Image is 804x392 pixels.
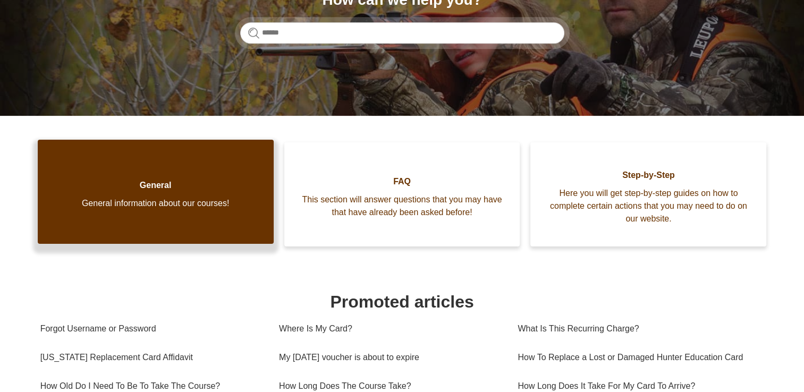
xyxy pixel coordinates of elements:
span: General information about our courses! [54,197,258,210]
a: Step-by-Step Here you will get step-by-step guides on how to complete certain actions that you ma... [530,142,766,246]
span: FAQ [300,175,504,188]
span: Step-by-Step [546,169,750,182]
a: FAQ This section will answer questions that you may have that have already been asked before! [284,142,520,246]
span: General [54,179,258,192]
a: General General information about our courses! [38,140,274,244]
a: What Is This Recurring Charge? [518,314,756,343]
input: Search [240,22,564,44]
a: Forgot Username or Password [40,314,263,343]
a: [US_STATE] Replacement Card Affidavit [40,343,263,372]
span: Here you will get step-by-step guides on how to complete certain actions that you may need to do ... [546,187,750,225]
a: How To Replace a Lost or Damaged Hunter Education Card [518,343,756,372]
a: My [DATE] voucher is about to expire [279,343,502,372]
span: This section will answer questions that you may have that have already been asked before! [300,193,504,219]
h1: Promoted articles [40,289,764,314]
a: Where Is My Card? [279,314,502,343]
